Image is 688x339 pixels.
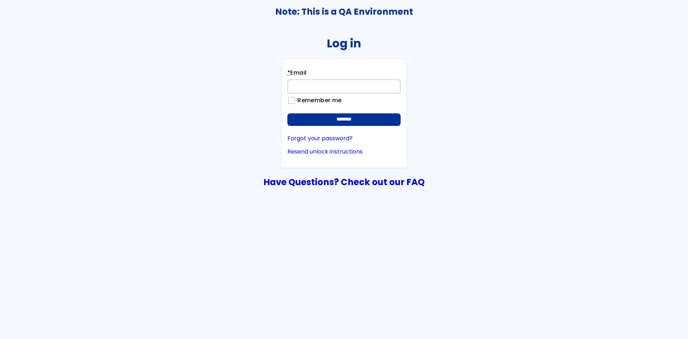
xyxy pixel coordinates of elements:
[263,176,425,188] a: Have Questions? Check out our FAQ
[287,69,290,77] abbr: required
[294,97,341,104] label: Remember me
[287,149,401,155] a: Resend unlock instructions
[327,37,361,50] h2: Log in
[287,69,306,79] label: Email
[287,135,401,142] a: Forgot your password?
[0,7,688,17] h3: Note: This is a QA Environment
